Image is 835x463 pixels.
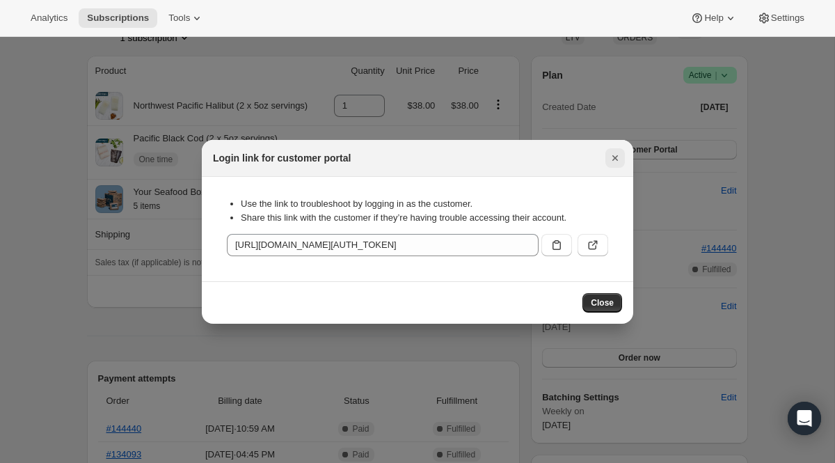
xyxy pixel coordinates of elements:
button: Analytics [22,8,76,28]
span: Close [591,297,614,308]
button: Close [605,148,625,168]
li: Share this link with the customer if they’re having trouble accessing their account. [241,211,608,225]
span: Analytics [31,13,67,24]
h2: Login link for customer portal [213,151,351,165]
span: Subscriptions [87,13,149,24]
button: Settings [749,8,813,28]
span: Settings [771,13,804,24]
span: Tools [168,13,190,24]
button: Close [582,293,622,313]
button: Help [682,8,745,28]
li: Use the link to troubleshoot by logging in as the customer. [241,197,608,211]
span: Help [704,13,723,24]
button: Tools [160,8,212,28]
div: Open Intercom Messenger [788,402,821,435]
button: Subscriptions [79,8,157,28]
